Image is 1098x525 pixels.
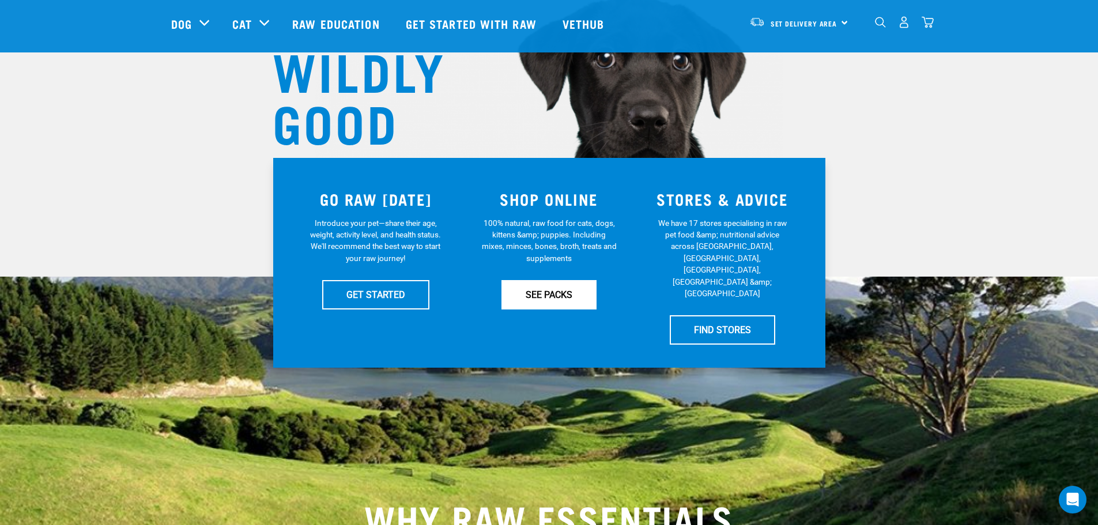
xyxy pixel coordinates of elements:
a: Dog [171,15,192,32]
img: user.png [898,16,910,28]
p: We have 17 stores specialising in raw pet food &amp; nutritional advice across [GEOGRAPHIC_DATA],... [655,217,790,300]
h1: WILDLY GOOD NUTRITION [273,43,503,199]
a: Raw Education [281,1,394,47]
a: Get started with Raw [394,1,551,47]
img: home-icon@2x.png [922,16,934,28]
a: SEE PACKS [501,280,597,309]
h3: SHOP ONLINE [469,190,629,208]
p: 100% natural, raw food for cats, dogs, kittens &amp; puppies. Including mixes, minces, bones, bro... [481,217,617,265]
img: van-moving.png [749,17,765,27]
div: Open Intercom Messenger [1059,486,1086,513]
a: FIND STORES [670,315,775,344]
a: GET STARTED [322,280,429,309]
p: Introduce your pet—share their age, weight, activity level, and health status. We'll recommend th... [308,217,443,265]
img: home-icon-1@2x.png [875,17,886,28]
span: Set Delivery Area [771,21,837,25]
h3: GO RAW [DATE] [296,190,456,208]
a: Cat [232,15,252,32]
h3: STORES & ADVICE [643,190,802,208]
a: Vethub [551,1,619,47]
